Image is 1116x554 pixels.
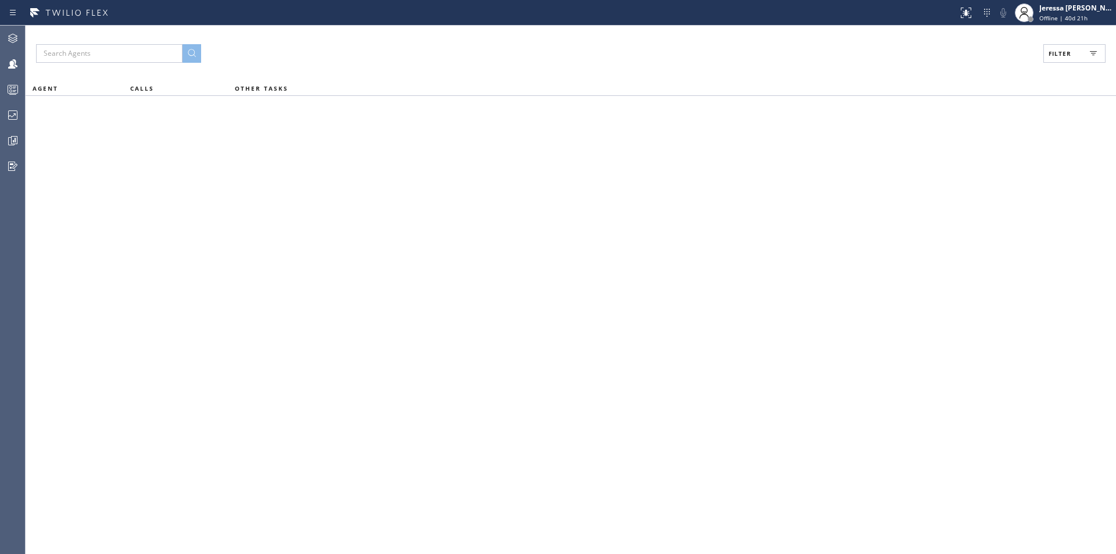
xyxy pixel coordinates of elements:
[1043,44,1106,63] button: Filter
[130,84,154,92] span: CALLS
[36,44,183,63] input: Search Agents
[1039,14,1088,22] span: Offline | 40d 21h
[1039,3,1113,13] div: Jeressa [PERSON_NAME]
[235,84,288,92] span: OTHER TASKS
[33,84,58,92] span: AGENT
[995,5,1011,21] button: Mute
[1049,49,1071,58] span: Filter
